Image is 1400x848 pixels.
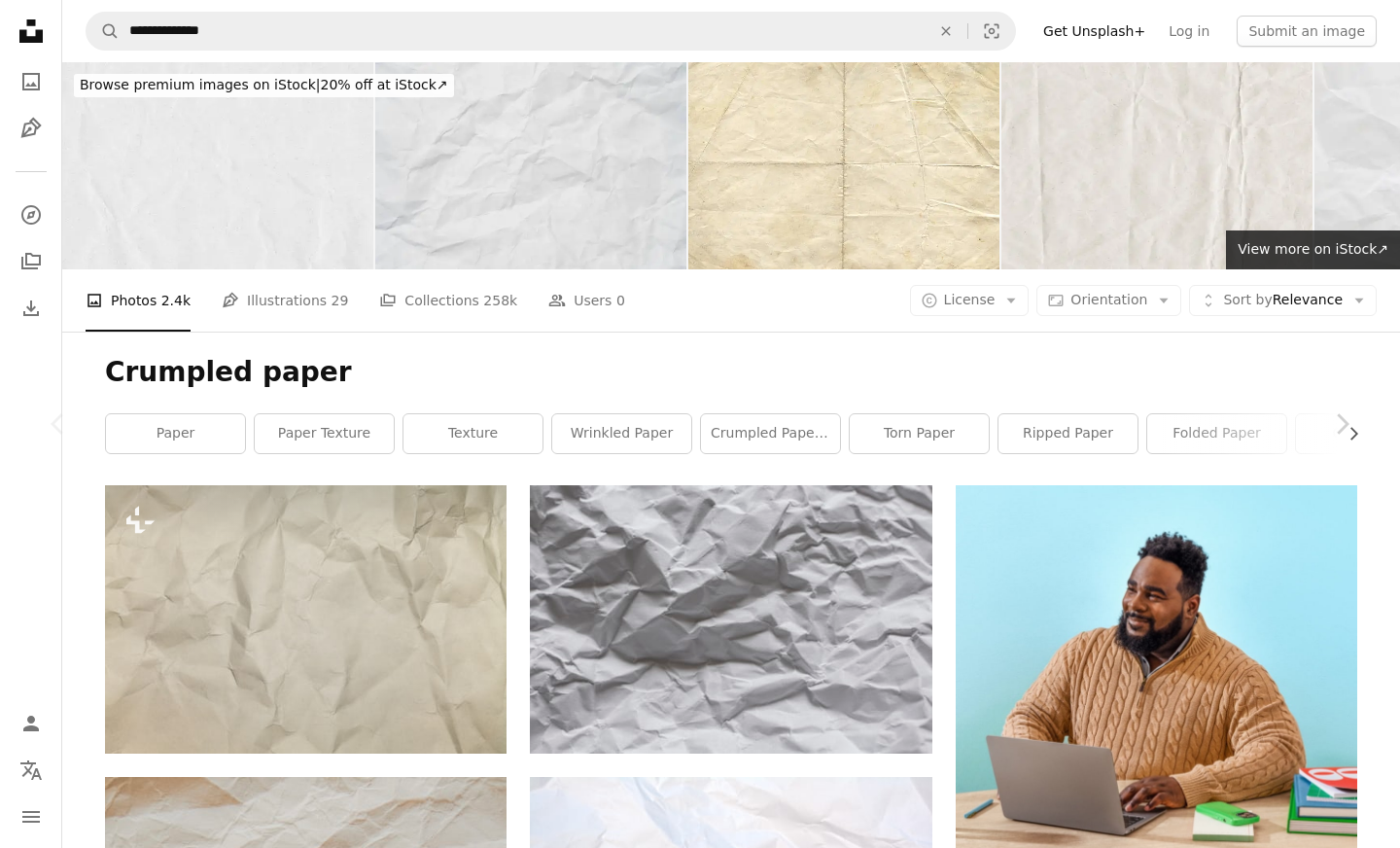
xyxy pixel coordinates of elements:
img: Closeup of white crumpled paper for texture background. [375,62,686,269]
a: Photos [12,62,51,101]
a: paper [106,414,245,453]
button: Search Unsplash [87,13,120,50]
button: Sort byRelevance [1189,285,1377,316]
span: Browse premium images on iStock | [80,77,320,92]
span: Relevance [1223,291,1343,310]
a: Log in / Sign up [12,704,51,743]
span: Orientation [1070,292,1147,307]
a: wrinkled paper [552,414,691,453]
a: Download History [12,289,51,328]
span: 258k [483,290,517,311]
a: Explore [12,195,51,234]
a: torn paper [850,414,989,453]
span: Sort by [1223,292,1272,307]
a: Browse premium images on iStock|20% off at iStock↗ [62,62,466,109]
img: a close up of a piece of white paper [105,485,507,754]
a: Next [1283,331,1400,517]
button: Submit an image [1237,16,1377,47]
a: Log in [1157,16,1221,47]
a: folded paper [1147,414,1286,453]
img: Distressed antique paper [688,62,999,269]
button: Language [12,751,51,790]
form: Find visuals sitewide [86,12,1016,51]
a: ripped paper [998,414,1137,453]
a: texture [403,414,542,453]
span: 0 [616,290,625,311]
span: License [944,292,996,307]
a: paper texture [255,414,394,453]
img: Closeup of white crumpled paper for texture background [62,62,373,269]
a: Collections 258k [379,269,517,332]
a: crumpled paper ball [701,414,840,453]
img: white paper on white textile [530,485,931,753]
button: Visual search [968,13,1015,50]
img: Crumpled white paper background [1001,62,1312,269]
h1: Crumpled paper [105,355,1357,390]
button: Menu [12,797,51,836]
a: View more on iStock↗ [1226,230,1400,269]
a: Illustrations [12,109,51,148]
a: white paper on white textile [530,610,931,627]
button: Clear [925,13,967,50]
a: Get Unsplash+ [1032,16,1157,47]
a: Collections [12,242,51,281]
span: 29 [332,290,349,311]
a: a close up of a piece of white paper [105,611,507,628]
span: View more on iStock ↗ [1238,241,1388,257]
button: License [910,285,1030,316]
a: Illustrations 29 [222,269,348,332]
a: Users 0 [548,269,625,332]
span: 20% off at iStock ↗ [80,77,448,92]
button: Orientation [1036,285,1181,316]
